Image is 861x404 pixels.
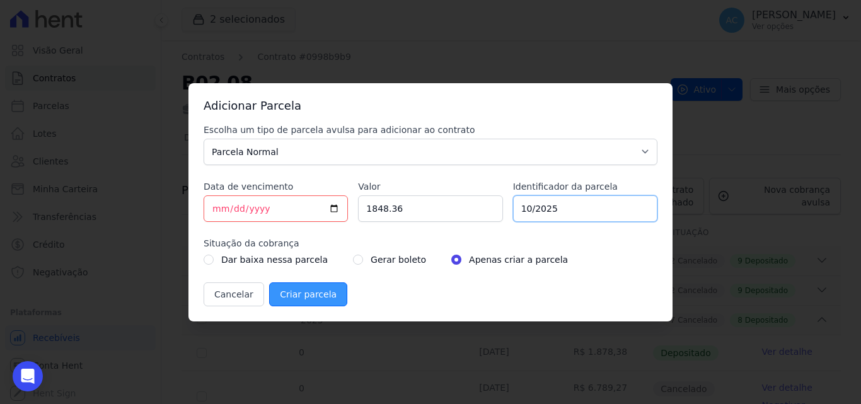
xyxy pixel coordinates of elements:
label: Identificador da parcela [513,180,657,193]
label: Apenas criar a parcela [469,252,568,267]
label: Dar baixa nessa parcela [221,252,328,267]
div: Open Intercom Messenger [13,361,43,391]
h3: Adicionar Parcela [204,98,657,113]
label: Situação da cobrança [204,237,657,250]
input: Criar parcela [269,282,347,306]
label: Data de vencimento [204,180,348,193]
label: Escolha um tipo de parcela avulsa para adicionar ao contrato [204,124,657,136]
label: Gerar boleto [371,252,426,267]
button: Cancelar [204,282,264,306]
label: Valor [358,180,502,193]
